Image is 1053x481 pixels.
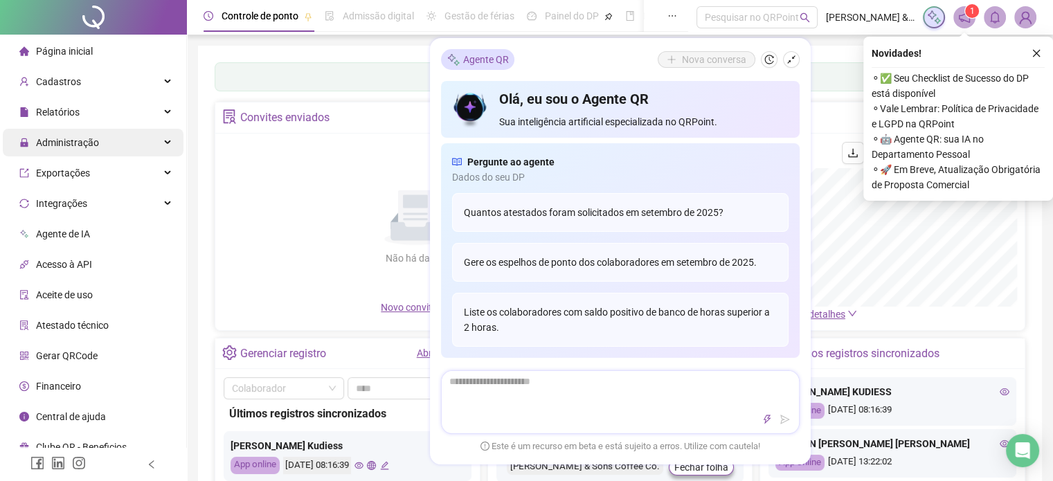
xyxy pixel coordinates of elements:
div: [PERSON_NAME] Kudiess [231,438,465,453]
span: edit [380,461,389,470]
span: down [847,309,857,318]
span: Controle de ponto [222,10,298,21]
span: thunderbolt [762,415,772,424]
span: Acesso à API [36,259,92,270]
span: Painel do DP [545,10,599,21]
div: Agente QR [441,49,514,70]
span: 1 [970,6,975,16]
span: [PERSON_NAME] & Sons Coffee Co. [826,10,915,25]
span: ⚬ Vale Lembrar: Política de Privacidade e LGPD na QRPoint [872,101,1045,131]
span: Novo convite [381,302,450,313]
div: Convites enviados [240,106,330,129]
img: sparkle-icon.fc2bf0ac1784a2077858766a79e2daf3.svg [447,52,460,66]
span: Pergunte ao agente [467,154,555,170]
img: 88739 [1015,7,1036,28]
span: Cadastros [36,76,81,87]
div: Quantos atestados foram solicitados em setembro de 2025? [452,193,789,232]
a: Ver detalhes down [792,309,857,320]
span: audit [19,290,29,300]
span: read [452,154,462,170]
span: Dados do seu DP [452,170,789,185]
img: icon [452,89,489,129]
div: ALISSON [PERSON_NAME] [PERSON_NAME] [775,436,1009,451]
div: [DATE] 08:16:39 [283,457,351,474]
span: clock-circle [204,11,213,21]
span: lock [19,138,29,147]
span: home [19,46,29,56]
span: pushpin [604,12,613,21]
button: thunderbolt [759,411,775,428]
span: close [1032,48,1041,58]
button: Fechar folha [669,459,734,475]
span: global [367,461,376,470]
span: instagram [72,456,86,470]
span: Agente de IA [36,228,90,239]
div: [PERSON_NAME] & Sons Coffee Co. [507,459,663,475]
div: Gere os espelhos de ponto dos colaboradores em setembro de 2025. [452,243,789,282]
span: Administração [36,137,99,148]
span: Novidades ! [872,46,921,61]
span: info-circle [19,412,29,421]
span: sun [426,11,436,21]
span: notification [958,11,971,24]
span: export [19,168,29,178]
a: Abrir registro [417,347,473,359]
span: solution [222,109,237,124]
span: exclamation-circle [480,441,489,450]
div: Open Intercom Messenger [1006,434,1039,467]
span: book [625,11,635,21]
span: Folha de pagamento [643,10,732,21]
div: Últimos registros sincronizados [786,342,939,365]
span: eye [1000,439,1009,448]
div: [DATE] 08:16:39 [775,403,1009,419]
span: Página inicial [36,46,93,57]
span: Atestado técnico [36,320,109,331]
div: [PERSON_NAME] KUDIESS [775,384,1009,399]
span: Financeiro [36,381,81,392]
span: Gerar QRCode [36,350,98,361]
span: bell [989,11,1001,24]
span: left [147,460,156,469]
div: Últimos registros sincronizados [229,405,466,422]
span: dashboard [527,11,537,21]
img: sparkle-icon.fc2bf0ac1784a2077858766a79e2daf3.svg [926,10,942,25]
button: send [777,411,793,428]
span: sync [19,199,29,208]
span: Gestão de férias [444,10,514,21]
span: Aceite de uso [36,289,93,300]
span: setting [222,345,237,360]
span: dollar [19,381,29,391]
div: [DATE] 13:22:02 [775,455,1009,471]
span: solution [19,320,29,330]
span: Central de ajuda [36,411,106,422]
span: Fechar folha [674,460,728,475]
span: ⚬ ✅ Seu Checklist de Sucesso do DP está disponível [872,71,1045,101]
h4: Olá, eu sou o Agente QR [499,89,788,109]
button: Nova conversa [658,51,755,68]
span: Sua inteligência artificial especializada no QRPoint. [499,114,788,129]
span: api [19,260,29,269]
span: eye [1000,387,1009,397]
span: file [19,107,29,117]
span: history [764,55,774,64]
span: Clube QR - Beneficios [36,442,127,453]
div: Gerenciar registro [240,342,326,365]
span: file-done [325,11,334,21]
span: pushpin [304,12,312,21]
span: Exportações [36,167,90,179]
span: Ver detalhes [792,309,845,320]
div: App online [231,457,280,474]
span: gift [19,442,29,452]
span: eye [354,461,363,470]
span: Integrações [36,198,87,209]
sup: 1 [965,4,979,18]
span: qrcode [19,351,29,361]
span: user-add [19,77,29,87]
span: ellipsis [667,11,677,21]
div: Não há dados [352,251,479,266]
span: linkedin [51,456,65,470]
span: shrink [786,55,796,64]
span: ⚬ 🚀 Em Breve, Atualização Obrigatória de Proposta Comercial [872,162,1045,192]
span: Relatórios [36,107,80,118]
span: download [847,147,858,158]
